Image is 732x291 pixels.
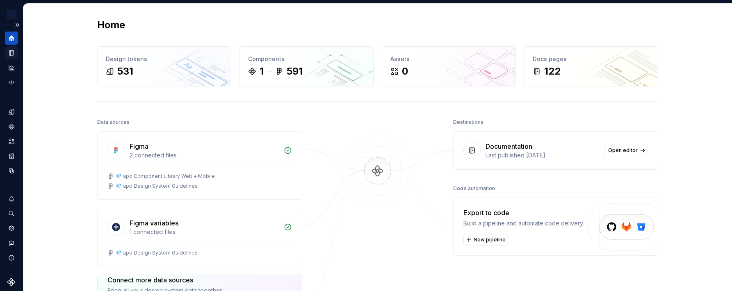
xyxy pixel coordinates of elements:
a: Components1591 [239,46,374,86]
button: Notifications [5,192,18,205]
a: Documentation [5,46,18,59]
div: 1 connected files [130,228,279,236]
div: Last published [DATE] [486,151,600,159]
div: 0 [402,65,408,78]
a: Components [5,120,18,133]
div: 122 [544,65,561,78]
div: Destinations [453,116,483,128]
div: Export to code [463,208,584,218]
button: New pipeline [463,234,509,246]
div: 591 [287,65,303,78]
a: Analytics [5,61,18,74]
div: 1 [260,65,264,78]
h2: Home [97,18,125,32]
a: Assets0 [382,46,516,86]
div: Assets [390,55,507,63]
a: Design tokens [5,105,18,118]
div: 💎 apo Design System Guidelines [116,250,198,256]
svg: Supernova Logo [7,278,16,286]
div: 💎 apo Component Library Web + Mobile [116,173,215,180]
a: Design tokens531 [97,46,231,86]
button: Search ⌘K [5,207,18,220]
div: Docs pages [533,55,650,63]
button: Expand sidebar [11,19,23,31]
a: Data sources [5,164,18,177]
span: New pipeline [474,236,506,243]
a: Code automation [5,76,18,89]
div: Figma [130,141,148,151]
div: 💎 apo Design System Guidelines [116,183,198,189]
div: Figma variables [130,218,178,228]
div: Data sources [97,116,130,128]
a: Open editor [604,145,648,156]
a: Settings [5,222,18,235]
a: Assets [5,135,18,148]
a: Home [5,32,18,45]
div: 531 [117,65,133,78]
div: Build a pipeline and automate code delivery. [463,219,584,227]
div: 2 connected files [130,151,279,159]
div: Design tokens [106,55,223,63]
a: Figma2 connected files💎 apo Component Library Web + Mobile💎 apo Design System Guidelines [97,131,302,200]
img: e2a5b078-0b6a-41b7-8989-d7f554be194d.png [7,9,16,19]
button: Contact support [5,236,18,250]
span: Open editor [608,147,638,154]
div: Documentation [486,141,532,151]
a: Figma variables1 connected files💎 apo Design System Guidelines [97,208,302,266]
a: Storybook stories [5,150,18,163]
div: Code automation [453,183,495,194]
a: Docs pages122 [524,46,658,86]
div: Components [248,55,365,63]
div: Connect more data sources [107,275,223,285]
